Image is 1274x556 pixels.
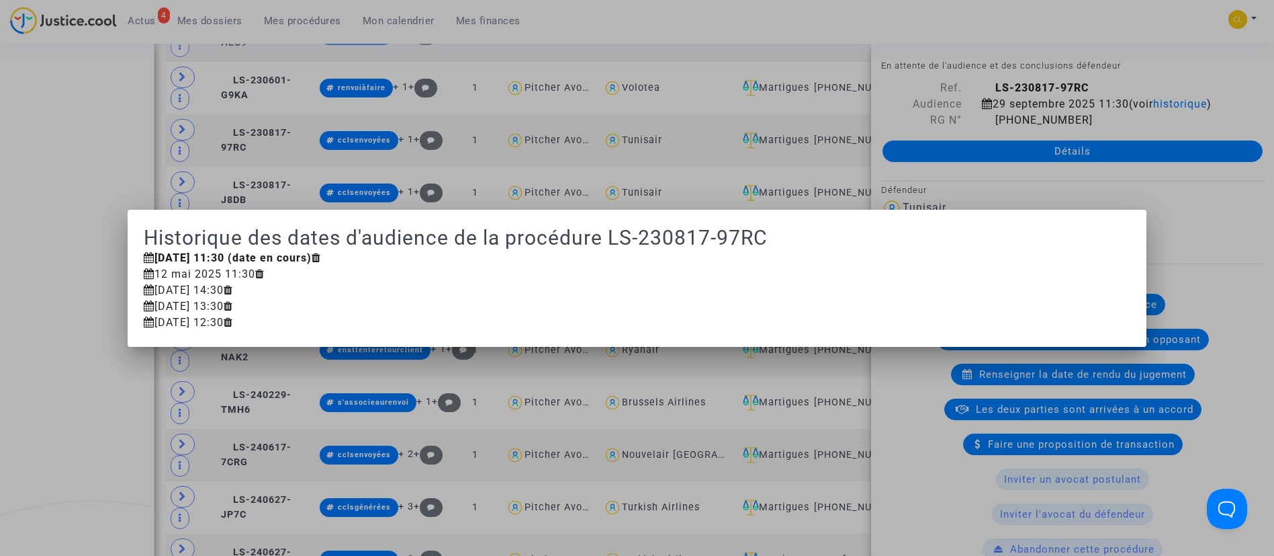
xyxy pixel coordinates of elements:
[1207,489,1247,529] iframe: Help Scout Beacon - Open
[144,282,1131,299] div: [DATE] 14:30
[144,315,1131,331] div: [DATE] 12:30
[144,299,1131,315] div: [DATE] 13:30
[144,266,1131,282] div: 12 mai 2025 11:30
[144,226,1131,250] h1: Historique des dates d'audience de la procédure LS-230817-97RC
[154,251,312,264] b: [DATE] 11:30 (date en cours)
